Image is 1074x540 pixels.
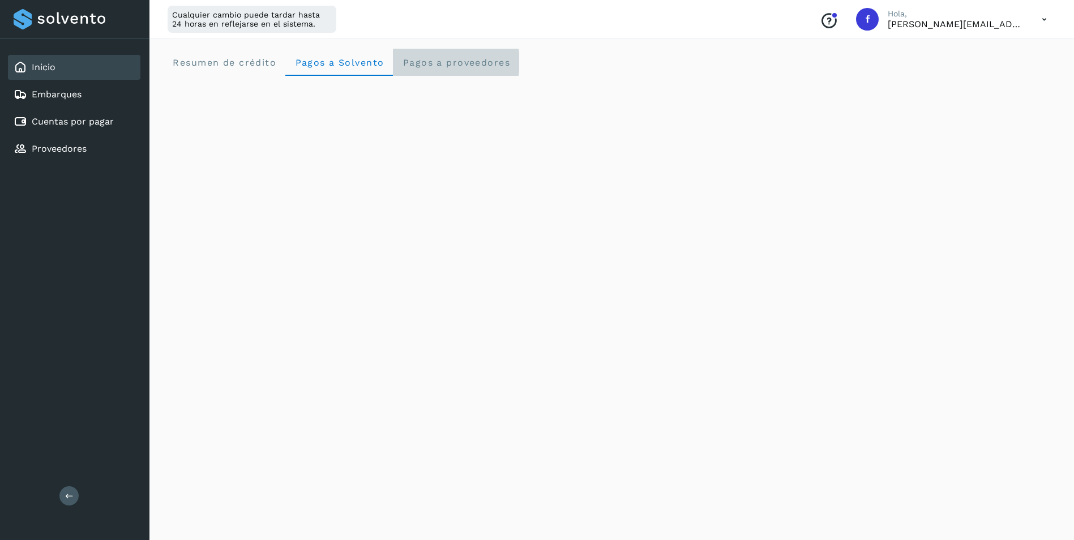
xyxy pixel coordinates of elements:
span: Pagos a proveedores [402,57,510,68]
p: Hola, [888,9,1024,19]
a: Inicio [32,62,55,72]
a: Embarques [32,89,82,100]
a: Cuentas por pagar [32,116,114,127]
a: Proveedores [32,143,87,154]
span: Pagos a Solvento [294,57,384,68]
div: Cuentas por pagar [8,109,140,134]
div: Embarques [8,82,140,107]
div: Proveedores [8,136,140,161]
div: Cualquier cambio puede tardar hasta 24 horas en reflejarse en el sistema. [168,6,336,33]
span: Resumen de crédito [172,57,276,68]
div: Inicio [8,55,140,80]
p: favio.serrano@logisticabennu.com [888,19,1024,29]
